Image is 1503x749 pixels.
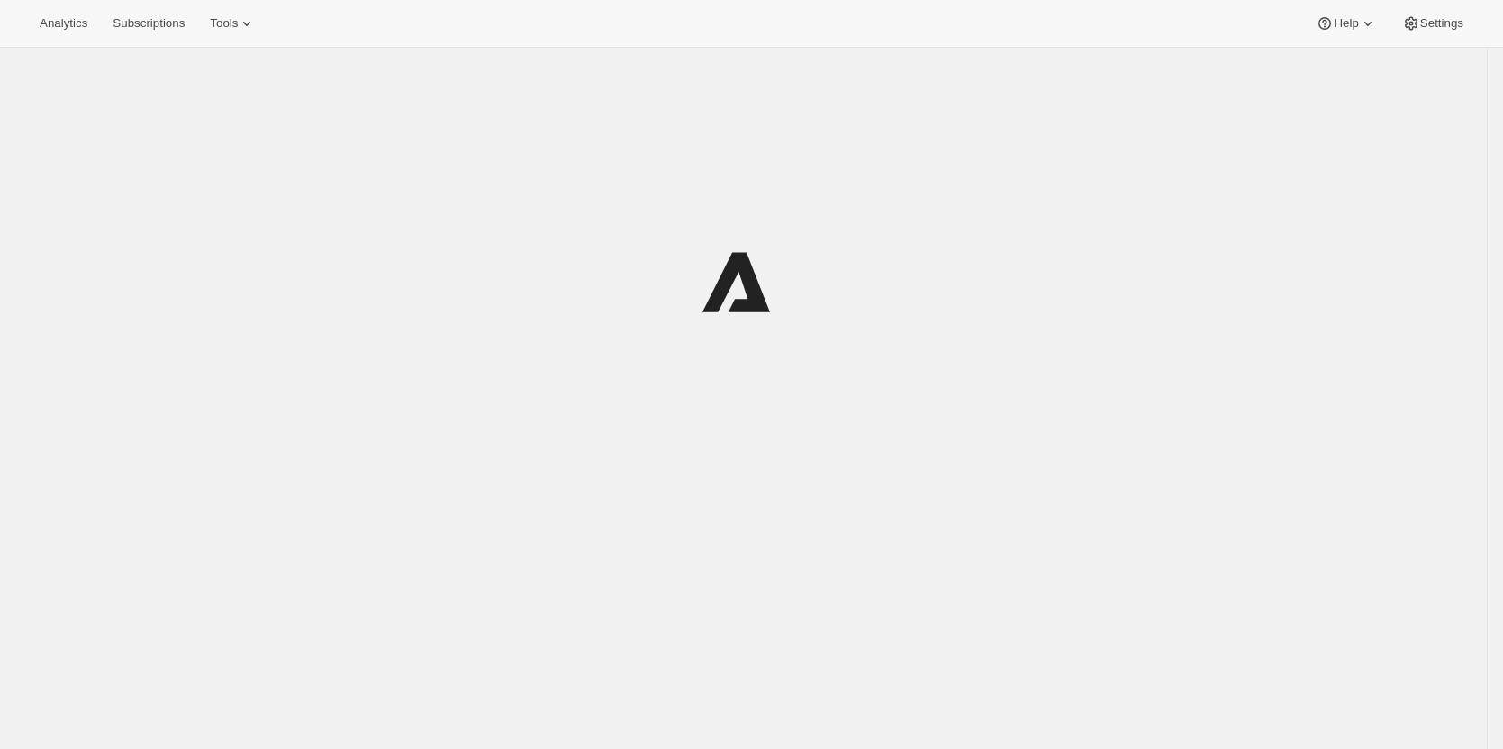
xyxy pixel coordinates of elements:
button: Analytics [29,11,98,36]
span: Settings [1420,16,1463,31]
button: Tools [199,11,267,36]
span: Subscriptions [113,16,185,31]
button: Settings [1391,11,1474,36]
button: Help [1305,11,1387,36]
span: Help [1334,16,1358,31]
button: Subscriptions [102,11,195,36]
span: Analytics [40,16,87,31]
span: Tools [210,16,238,31]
